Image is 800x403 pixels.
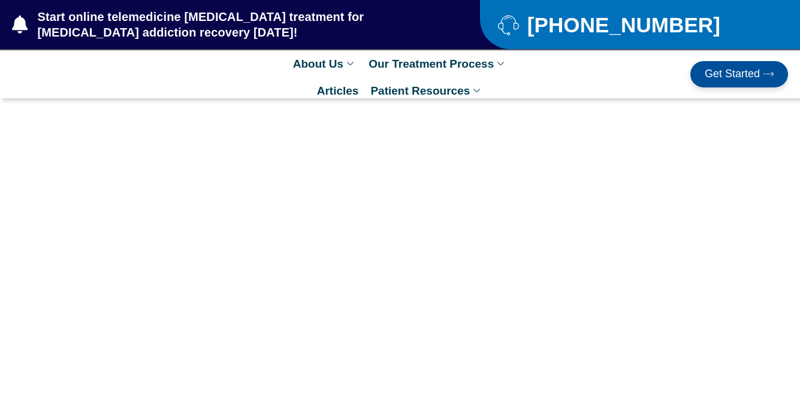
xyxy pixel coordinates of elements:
[705,68,760,80] span: Get Started
[311,77,365,104] a: Articles
[498,14,770,35] a: [PHONE_NUMBER]
[364,77,489,104] a: Patient Resources
[12,9,432,40] a: Start online telemedicine [MEDICAL_DATA] treatment for [MEDICAL_DATA] addiction recovery [DATE]!
[35,9,433,40] span: Start online telemedicine [MEDICAL_DATA] treatment for [MEDICAL_DATA] addiction recovery [DATE]!
[363,50,513,77] a: Our Treatment Process
[690,61,788,87] a: Get Started
[524,17,720,32] span: [PHONE_NUMBER]
[287,50,363,77] a: About Us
